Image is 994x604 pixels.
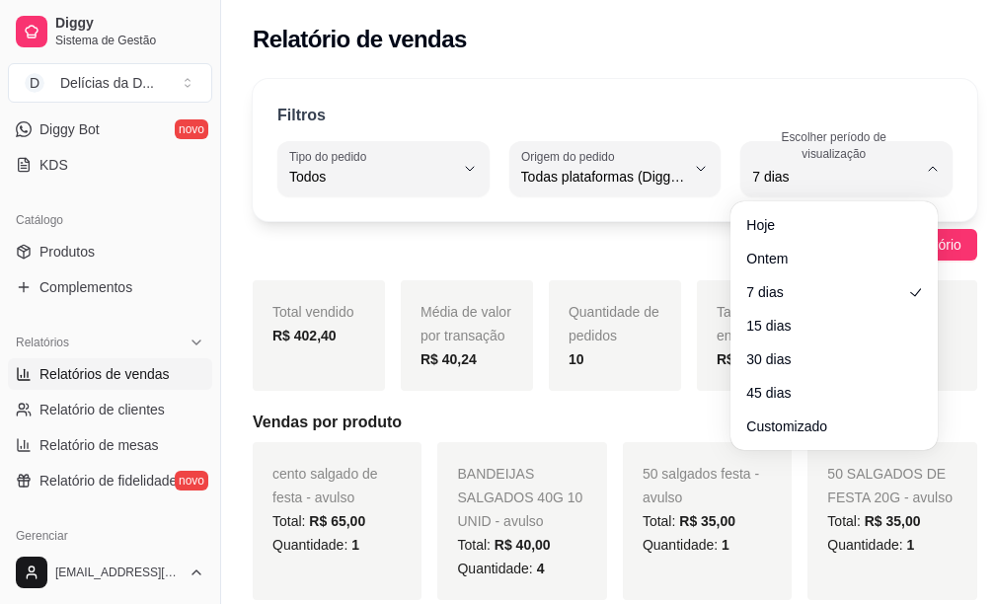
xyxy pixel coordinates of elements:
span: Taxas de entrega [717,304,772,343]
strong: R$ 40,24 [421,351,477,367]
span: Diggy [55,15,204,33]
label: Tipo do pedido [289,148,373,165]
span: Quantidade de pedidos [569,304,659,343]
span: R$ 35,00 [865,513,921,529]
span: Diggy Bot [39,119,100,139]
span: Todos [289,167,454,187]
span: [EMAIL_ADDRESS][DOMAIN_NAME] [55,565,181,580]
span: 1 [351,537,359,553]
span: Total: [457,537,550,553]
h2: Relatório de vendas [253,24,467,55]
span: Quantidade: [643,537,729,553]
span: Quantidade: [827,537,914,553]
span: Sistema de Gestão [55,33,204,48]
div: Delícias da D ... [60,73,154,93]
label: Origem do pedido [521,148,621,165]
span: Média de valor por transação [421,304,511,343]
span: Complementos [39,277,132,297]
strong: R$ 402,40 [272,328,337,343]
span: 15 dias [746,316,902,336]
div: Catálogo [8,204,212,236]
span: Produtos [39,242,95,262]
span: Total: [827,513,920,529]
span: Exportar relatório [855,234,960,256]
span: Todas plataformas (Diggy, iFood) [521,167,686,187]
span: R$ 40,00 [495,537,551,553]
span: Relatório de fidelidade [39,471,177,491]
label: Escolher período de visualização [752,128,922,162]
span: KDS [39,155,68,175]
span: Hoje [746,215,902,235]
button: Select a team [8,63,212,103]
span: 1 [907,537,915,553]
span: Relatórios de vendas [39,364,170,384]
span: Total: [272,513,365,529]
span: Total: [643,513,735,529]
span: 50 salgados festa - avulso [643,466,759,505]
span: 50 SALGADOS DE FESTA 20G - avulso [827,466,953,505]
span: Relatório de mesas [39,435,159,455]
span: Total vendido [272,304,354,320]
span: 30 dias [746,349,902,369]
p: Filtros [277,104,326,127]
strong: 10 [569,351,584,367]
span: Quantidade: [457,561,544,576]
span: 7 dias [752,167,917,187]
span: 1 [722,537,729,553]
span: 45 dias [746,383,902,403]
span: R$ 65,00 [309,513,365,529]
div: Gerenciar [8,520,212,552]
span: Quantidade: [272,537,359,553]
span: 7 dias [746,282,902,302]
span: Relatório de clientes [39,400,165,419]
span: D [25,73,44,93]
span: 4 [537,561,545,576]
strong: R$ 26,00 [717,351,773,367]
span: Customizado [746,416,902,436]
span: Relatórios [16,335,69,350]
h5: Vendas por produto [253,411,977,434]
span: cento salgado de festa - avulso [272,466,378,505]
span: R$ 35,00 [679,513,735,529]
span: Ontem [746,249,902,268]
span: BANDEIJAS SALGADOS 40G 10 UNID - avulso [457,466,582,529]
